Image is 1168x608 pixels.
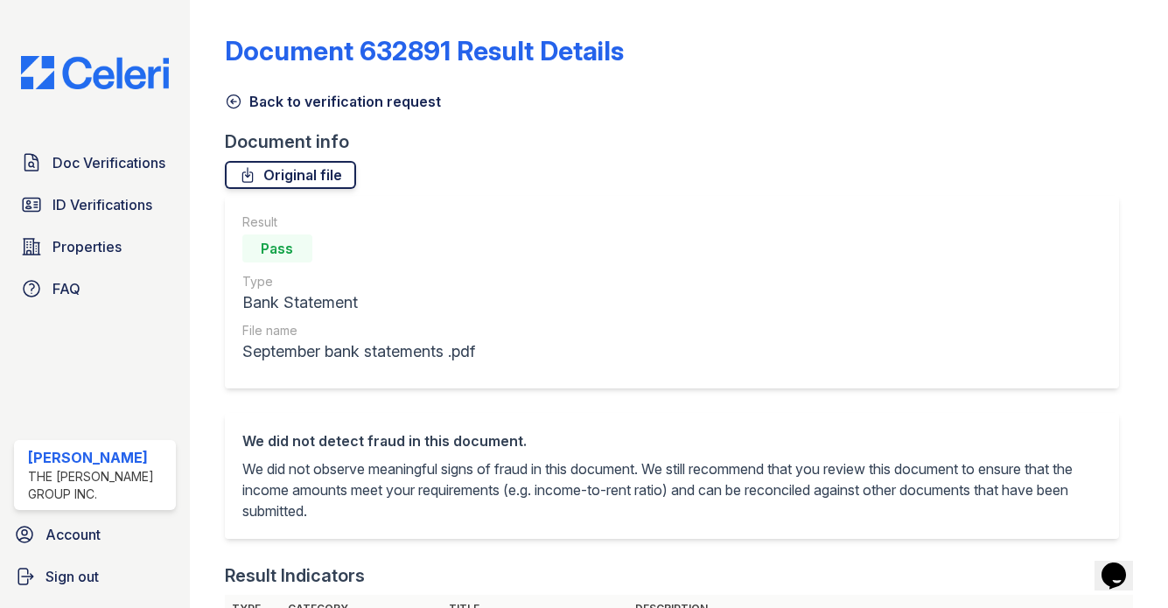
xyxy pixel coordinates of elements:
[52,278,80,299] span: FAQ
[7,559,183,594] a: Sign out
[52,152,165,173] span: Doc Verifications
[225,91,441,112] a: Back to verification request
[242,273,475,290] div: Type
[242,458,1102,521] p: We did not observe meaningful signs of fraud in this document. We still recommend that you review...
[45,524,101,545] span: Account
[242,213,475,231] div: Result
[242,322,475,339] div: File name
[225,161,356,189] a: Original file
[14,229,176,264] a: Properties
[14,145,176,180] a: Doc Verifications
[28,468,169,503] div: The [PERSON_NAME] Group Inc.
[242,234,312,262] div: Pass
[52,236,122,257] span: Properties
[45,566,99,587] span: Sign out
[52,194,152,215] span: ID Verifications
[7,517,183,552] a: Account
[28,447,169,468] div: [PERSON_NAME]
[225,563,365,588] div: Result Indicators
[242,430,1102,451] div: We did not detect fraud in this document.
[225,35,624,66] a: Document 632891 Result Details
[7,56,183,89] img: CE_Logo_Blue-a8612792a0a2168367f1c8372b55b34899dd931a85d93a1a3d3e32e68fde9ad4.png
[242,290,475,315] div: Bank Statement
[14,271,176,306] a: FAQ
[242,339,475,364] div: September bank statements .pdf
[1095,538,1151,591] iframe: chat widget
[225,129,1133,154] div: Document info
[14,187,176,222] a: ID Verifications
